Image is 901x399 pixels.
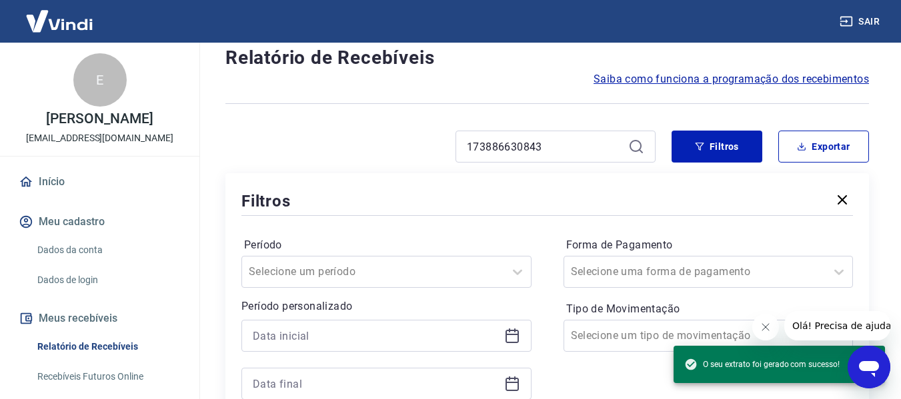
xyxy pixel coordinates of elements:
[46,112,153,126] p: [PERSON_NAME]
[778,131,869,163] button: Exportar
[253,374,499,394] input: Data final
[32,363,183,390] a: Recebíveis Futuros Online
[244,237,529,253] label: Período
[73,53,127,107] div: E
[16,167,183,197] a: Início
[253,326,499,346] input: Data inicial
[241,191,291,212] h5: Filtros
[32,236,183,264] a: Dados da conta
[752,314,779,340] iframe: Fechar mensagem
[684,358,840,371] span: O seu extrato foi gerado com sucesso!
[467,137,623,157] input: Busque pelo número do pedido
[16,304,183,333] button: Meus recebíveis
[16,207,183,236] button: Meu cadastro
[594,71,869,87] a: Saiba como funciona a programação dos recebimentos
[32,333,183,360] a: Relatório de Recebíveis
[16,1,103,41] img: Vindi
[225,45,869,71] h4: Relatório de Recebíveis
[848,346,890,388] iframe: Botão para abrir a janela de mensagens
[784,311,890,340] iframe: Mensagem da empresa
[26,131,173,145] p: [EMAIL_ADDRESS][DOMAIN_NAME]
[32,266,183,294] a: Dados de login
[241,298,532,314] p: Período personalizado
[8,9,112,20] span: Olá! Precisa de ajuda?
[672,131,762,163] button: Filtros
[566,301,851,317] label: Tipo de Movimentação
[566,237,851,253] label: Forma de Pagamento
[837,9,885,34] button: Sair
